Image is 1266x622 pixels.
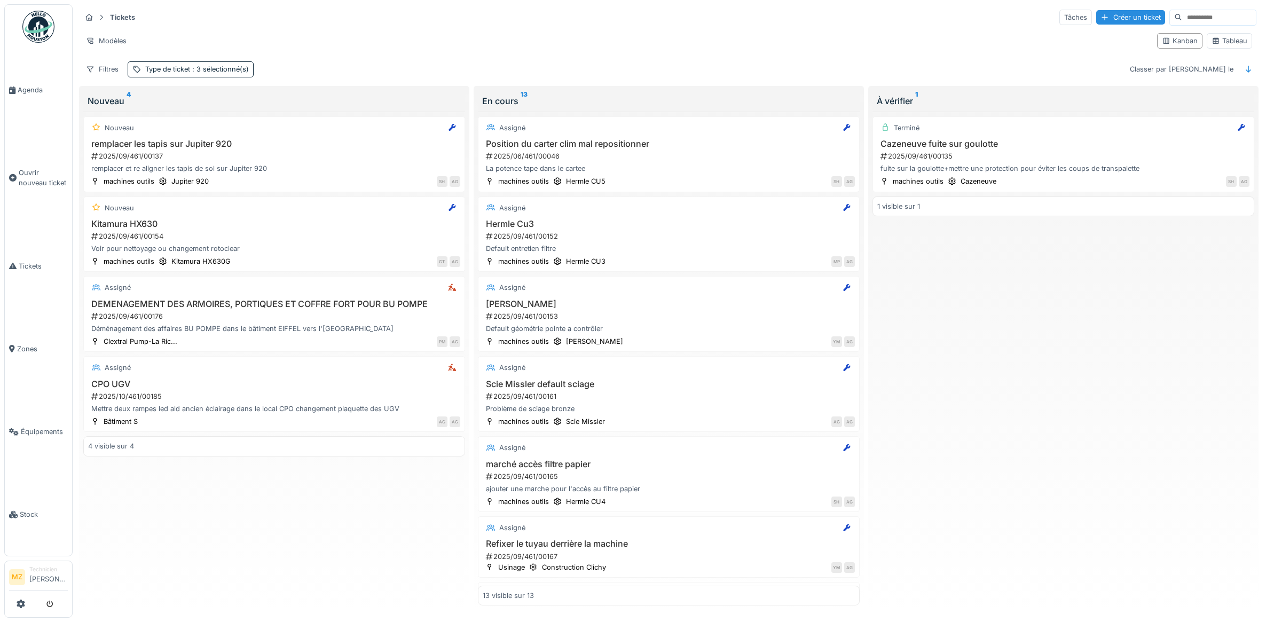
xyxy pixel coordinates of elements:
[22,11,54,43] img: Badge_color-CXgf-gQk.svg
[483,219,855,229] h3: Hermle Cu3
[450,416,460,427] div: AG
[104,176,154,186] div: machines outils
[831,562,842,573] div: YM
[104,416,138,427] div: Bâtiment S
[566,256,606,266] div: Hermle CU3
[127,95,131,107] sup: 4
[961,176,996,186] div: Cazeneuve
[483,404,855,414] div: Problème de sciage bronze
[499,363,525,373] div: Assigné
[498,416,549,427] div: machines outils
[88,299,460,309] h3: DEMENAGEMENT DES ARMOIRES, PORTIQUES ET COFFRE FORT POUR BU POMPE
[831,336,842,347] div: YM
[1226,176,1237,187] div: SH
[19,261,68,271] span: Tickets
[483,459,855,469] h3: marché accès filtre papier
[145,64,249,74] div: Type de ticket
[437,256,447,267] div: GT
[483,243,855,254] div: Default entretien filtre
[88,139,460,149] h3: remplacer les tapis sur Jupiter 920
[566,497,606,507] div: Hermle CU4
[498,256,549,266] div: machines outils
[1162,36,1198,46] div: Kanban
[88,324,460,334] div: Déménagement des affaires BU POMPE dans le bâtiment EIFFEL vers l'[GEOGRAPHIC_DATA]
[499,203,525,213] div: Assigné
[566,336,623,347] div: [PERSON_NAME]
[190,65,249,73] span: : 3 sélectionné(s)
[877,163,1249,174] div: fuite sur la goulotte+mettre une protection pour éviter les coups de transpalette
[437,176,447,187] div: SH
[485,391,855,401] div: 2025/09/461/00161
[485,552,855,562] div: 2025/09/461/00167
[831,497,842,507] div: SH
[88,243,460,254] div: Voir pour nettoyage ou changement rotoclear
[844,416,855,427] div: AG
[1212,36,1247,46] div: Tableau
[498,176,549,186] div: machines outils
[844,256,855,267] div: AG
[20,509,68,519] span: Stock
[485,311,855,321] div: 2025/09/461/00153
[81,61,123,77] div: Filtres
[485,231,855,241] div: 2025/09/461/00152
[5,473,72,556] a: Stock
[483,299,855,309] h3: [PERSON_NAME]
[5,308,72,390] a: Zones
[106,12,139,22] strong: Tickets
[88,404,460,414] div: Mettre deux rampes led ald ancien éclairage dans le local CPO changement plaquette des UGV
[542,562,606,572] div: Construction Clichy
[105,282,131,293] div: Assigné
[844,497,855,507] div: AG
[90,311,460,321] div: 2025/09/461/00176
[450,256,460,267] div: AG
[17,344,68,354] span: Zones
[81,33,131,49] div: Modèles
[877,201,920,211] div: 1 visible sur 1
[483,139,855,149] h3: Position du carter clim mal repositionner
[18,85,68,95] span: Agenda
[499,123,525,133] div: Assigné
[831,256,842,267] div: MP
[1096,10,1165,25] div: Créer un ticket
[877,95,1250,107] div: À vérifier
[105,203,134,213] div: Nouveau
[485,151,855,161] div: 2025/06/461/00046
[879,151,1249,161] div: 2025/09/461/00135
[90,151,460,161] div: 2025/09/461/00137
[498,336,549,347] div: machines outils
[499,523,525,533] div: Assigné
[498,562,525,572] div: Usinage
[437,416,447,427] div: AG
[483,163,855,174] div: La potence tape dans le cartee
[915,95,918,107] sup: 1
[29,565,68,588] li: [PERSON_NAME]
[566,176,606,186] div: Hermle CU5
[29,565,68,573] div: Technicien
[450,176,460,187] div: AG
[21,427,68,437] span: Équipements
[893,176,943,186] div: machines outils
[894,123,919,133] div: Terminé
[437,336,447,347] div: PM
[104,256,154,266] div: machines outils
[105,123,134,133] div: Nouveau
[9,569,25,585] li: MZ
[1125,61,1238,77] div: Classer par [PERSON_NAME] le
[450,336,460,347] div: AG
[5,131,72,224] a: Ouvrir nouveau ticket
[5,390,72,473] a: Équipements
[88,163,460,174] div: remplacer et re aligner les tapis de sol sur Jupiter 920
[90,231,460,241] div: 2025/09/461/00154
[88,219,460,229] h3: Kitamura HX630
[831,176,842,187] div: SH
[88,441,134,451] div: 4 visible sur 4
[88,379,460,389] h3: CPO UGV
[877,139,1249,149] h3: Cazeneuve fuite sur goulotte
[105,363,131,373] div: Assigné
[483,484,855,494] div: ajouter une marche pour l'accès au filtre papier
[483,590,534,601] div: 13 visible sur 13
[90,391,460,401] div: 2025/10/461/00185
[104,336,177,347] div: Clextral Pump-La Ric...
[171,176,209,186] div: Jupiter 920
[499,282,525,293] div: Assigné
